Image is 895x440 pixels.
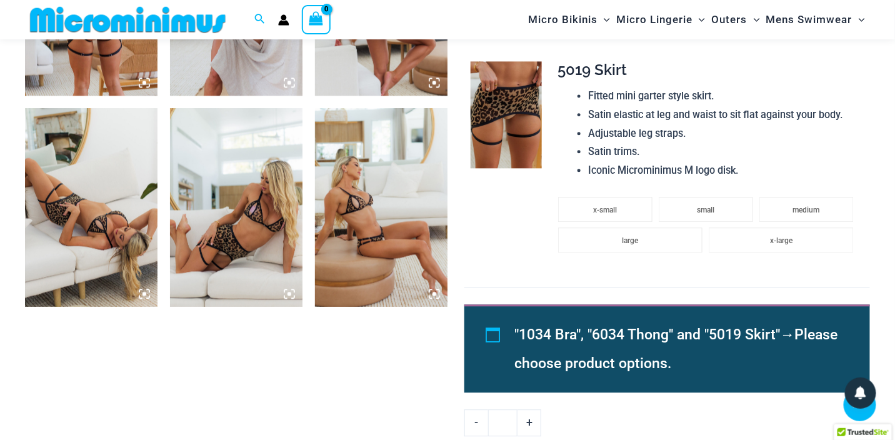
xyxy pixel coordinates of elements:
[588,87,859,106] li: Fitted mini garter style skirt.
[588,124,859,143] li: Adjustable leg straps.
[766,4,852,36] span: Mens Swimwear
[278,14,289,26] a: Account icon link
[515,326,781,343] span: "1034 Bra", "6034 Thong" and "5019 Skirt"
[25,108,157,307] img: Seduction Animal 1034 Bra 6034 Thong 5019 Skirt
[659,197,753,222] li: small
[747,4,760,36] span: Menu Toggle
[709,4,763,36] a: OutersMenu ToggleMenu Toggle
[302,5,331,34] a: View Shopping Cart, empty
[528,4,597,36] span: Micro Bikinis
[622,236,639,245] span: large
[852,4,865,36] span: Menu Toggle
[170,108,302,307] img: Seduction Animal 1034 Bra 6034 Thong 5019 Skirt
[613,4,708,36] a: Micro LingerieMenu ToggleMenu Toggle
[517,409,541,436] a: +
[616,4,692,36] span: Micro Lingerie
[770,236,792,245] span: x-large
[593,206,617,214] span: x-small
[515,321,841,378] li: →
[558,197,652,222] li: x-small
[793,206,820,214] span: medium
[597,4,610,36] span: Menu Toggle
[712,4,747,36] span: Outers
[558,61,627,79] span: 5019 Skirt
[25,6,231,34] img: MM SHOP LOGO FLAT
[709,227,854,252] li: x-large
[759,197,854,222] li: medium
[488,409,517,436] input: Product quantity
[471,61,542,168] img: Seduction Animal 5019 Skirt
[558,227,703,252] li: large
[523,2,870,37] nav: Site Navigation
[525,4,613,36] a: Micro BikinisMenu ToggleMenu Toggle
[254,12,266,27] a: Search icon link
[315,108,447,307] img: Seduction Animal 1034 Bra 6034 Thong
[464,409,488,436] a: -
[588,106,859,124] li: Satin elastic at leg and waist to sit flat against your body.
[588,142,859,161] li: Satin trims.
[588,161,859,180] li: Iconic Microminimus M logo disk.
[692,4,705,36] span: Menu Toggle
[697,206,714,214] span: small
[763,4,868,36] a: Mens SwimwearMenu ToggleMenu Toggle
